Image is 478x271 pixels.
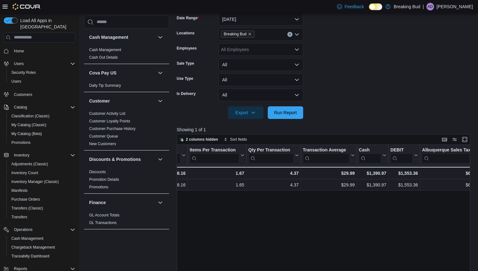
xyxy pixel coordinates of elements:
button: 2 columns hidden [177,136,221,143]
span: Users [11,79,21,84]
div: $29.99 [303,169,355,177]
label: Use Type [177,76,193,81]
p: [PERSON_NAME] [437,3,473,10]
button: Discounts & Promotions [156,156,164,163]
div: Axiao Daniels [426,3,434,10]
h3: Cash Management [89,34,128,40]
label: Sale Type [177,61,194,66]
a: Promotions [9,139,33,146]
a: Traceabilty Dashboard [9,252,52,260]
img: Cova [13,3,41,10]
button: Operations [1,225,78,234]
button: Clear input [287,32,292,37]
button: Display options [451,136,458,143]
button: Inventory Manager (Classic) [6,177,78,186]
button: All [218,89,303,101]
h3: Finance [89,199,106,206]
button: Customers [1,90,78,99]
button: All [218,74,303,86]
span: Traceabilty Dashboard [9,252,75,260]
button: Classification (Classic) [6,112,78,121]
a: Manifests [9,187,30,194]
div: -$168.16 [147,169,186,177]
a: Security Roles [9,69,38,76]
div: $1,390.97 [359,169,386,177]
button: Transfers (Classic) [6,204,78,213]
a: Cash Out Details [89,55,118,60]
button: Remove Breaking Bud from selection in this group [248,32,252,36]
a: GL Account Totals [89,213,120,217]
button: Users [6,77,78,86]
span: Transfers [9,213,75,221]
button: Finance [89,199,155,206]
button: Finance [156,199,164,206]
button: Cash Management [156,33,164,41]
span: Inventory [11,151,75,159]
span: AD [428,3,433,10]
button: Sort fields [221,136,249,143]
a: Purchase Orders [9,196,43,203]
span: Purchase Orders [11,197,40,202]
a: Inventory Count [9,169,41,177]
a: Transfers [9,213,30,221]
div: 4.37 [248,169,298,177]
button: Export [228,106,263,119]
div: 1.67 [190,169,244,177]
span: My Catalog (Classic) [11,122,46,127]
label: Locations [177,31,195,36]
div: Finance [84,211,169,229]
div: Cash Management [84,46,169,64]
button: Customer [89,98,155,104]
button: Cova Pay US [89,70,155,76]
a: Customer Activity List [89,111,126,116]
span: Cash Management [11,236,43,241]
button: All [218,58,303,71]
a: My Catalog (Beta) [9,130,45,138]
span: Adjustments (Classic) [9,160,75,168]
span: Feedback [345,3,364,10]
a: Promotion Details [89,177,119,182]
span: Manifests [11,188,28,193]
span: Users [14,61,24,66]
button: Catalog [11,103,29,111]
button: Home [1,46,78,56]
button: Operations [11,226,35,233]
button: Cash Management [89,34,155,40]
button: Run Report [268,106,303,119]
div: $1,553.36 [390,169,418,177]
span: Chargeback Management [11,245,55,250]
span: Sort fields [230,137,247,142]
span: Inventory [14,153,29,158]
button: Chargeback Management [6,243,78,252]
span: Security Roles [11,70,36,75]
button: Discounts & Promotions [89,156,155,162]
span: Export [232,106,260,119]
button: Traceabilty Dashboard [6,252,78,261]
span: Purchase Orders [9,196,75,203]
span: Breaking Bud [224,31,247,37]
button: Security Roles [6,68,78,77]
span: Transfers [11,215,27,220]
button: Keyboard shortcuts [441,136,448,143]
span: Chargeback Management [9,244,75,251]
a: Customer Queue [89,134,118,138]
span: Traceabilty Dashboard [11,254,49,259]
button: Inventory [11,151,32,159]
span: Cash Management [9,235,75,242]
span: My Catalog (Beta) [11,131,42,136]
div: Customer [84,110,169,150]
span: Inventory Manager (Classic) [11,179,59,184]
h3: Cova Pay US [89,70,116,76]
button: Inventory [1,151,78,160]
div: Cova Pay US [84,82,169,92]
span: Manifests [9,187,75,194]
a: Inventory Manager (Classic) [9,178,61,186]
span: Operations [11,226,75,233]
input: Dark Mode [369,3,382,10]
label: Is Delivery [177,91,196,96]
span: Inventory Count [11,170,38,175]
a: Adjustments (Classic) [9,160,51,168]
a: Transfers (Classic) [9,204,46,212]
button: Users [11,60,26,68]
h3: Discounts & Promotions [89,156,141,162]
